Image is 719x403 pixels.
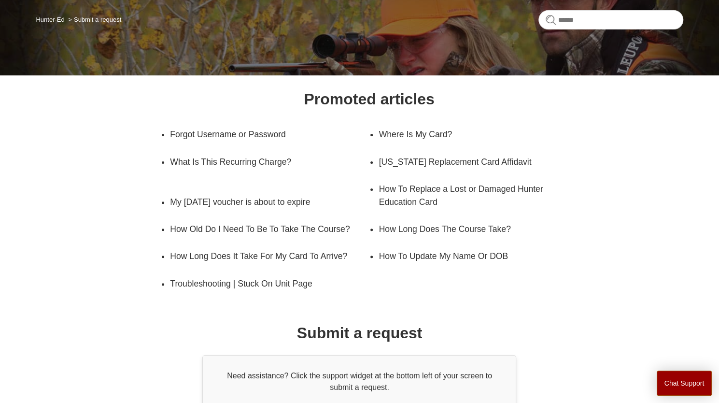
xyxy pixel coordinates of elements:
h1: Submit a request [297,321,423,345]
a: How Long Does The Course Take? [379,216,563,243]
button: Chat Support [657,371,712,396]
li: Hunter-Ed [36,16,66,23]
a: Hunter-Ed [36,16,64,23]
a: How To Update My Name Or DOB [379,243,563,270]
a: How To Replace a Lost or Damaged Hunter Education Card [379,175,578,216]
input: Search [538,10,683,29]
a: What Is This Recurring Charge? [170,148,369,175]
a: Troubleshooting | Stuck On Unit Page [170,270,354,297]
li: Submit a request [66,16,121,23]
a: How Long Does It Take For My Card To Arrive? [170,243,369,270]
a: My [DATE] voucher is about to expire [170,188,354,216]
a: Where Is My Card? [379,121,563,148]
h1: Promoted articles [304,87,434,111]
a: Forgot Username or Password [170,121,354,148]
a: How Old Do I Need To Be To Take The Course? [170,216,354,243]
a: [US_STATE] Replacement Card Affidavit [379,148,563,175]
